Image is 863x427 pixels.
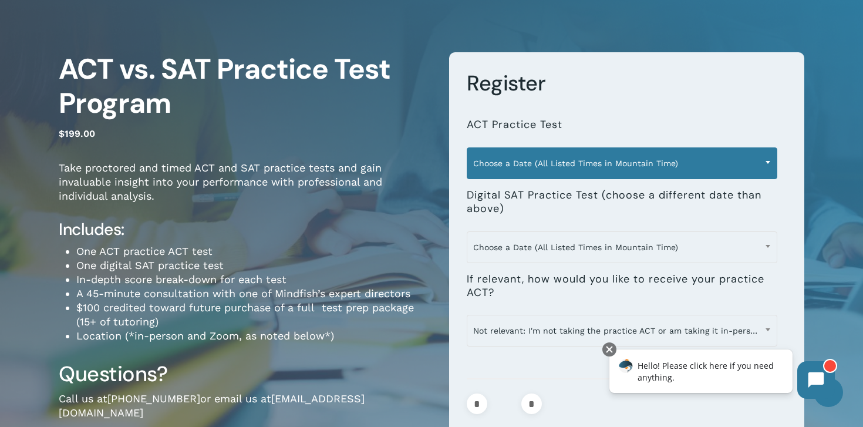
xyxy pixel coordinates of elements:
input: Product quantity [491,394,518,414]
span: Choose a Date (All Listed Times in Mountain Time) [467,231,777,263]
h3: Register [467,70,787,97]
li: A 45-minute consultation with one of Mindfish’s expert directors [76,287,431,301]
li: Location (*in-person and Zoom, as noted below*) [76,329,431,343]
li: $100 credited toward future purchase of a full test prep package (15+ of tutoring) [76,301,431,329]
a: [EMAIL_ADDRESS][DOMAIN_NAME] [59,392,365,419]
a: [PHONE_NUMBER] [107,392,200,405]
li: In-depth score break-down for each test [76,273,431,287]
label: If relevant, how would you like to receive your practice ACT? [467,273,777,300]
span: Choose a Date (All Listed Times in Mountain Time) [467,147,777,179]
span: Not relevant: I'm not taking the practice ACT or am taking it in-person [467,315,777,347]
span: Choose a Date (All Listed Times in Mountain Time) [467,235,777,260]
li: One digital SAT practice test [76,258,431,273]
bdi: 199.00 [59,128,95,139]
h3: Questions? [59,361,431,388]
span: Not relevant: I'm not taking the practice ACT or am taking it in-person [467,318,777,343]
h4: Includes: [59,219,431,240]
label: Digital SAT Practice Test (choose a different date than above) [467,189,777,216]
h1: ACT vs. SAT Practice Test Program [59,52,431,120]
span: Choose a Date (All Listed Times in Mountain Time) [467,151,777,176]
li: One ACT practice ACT test [76,244,431,258]
p: Take proctored and timed ACT and SAT practice tests and gain invaluable insight into your perform... [59,161,431,219]
iframe: Chatbot [597,340,847,411]
span: $ [59,128,65,139]
label: ACT Practice Test [467,118,562,132]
